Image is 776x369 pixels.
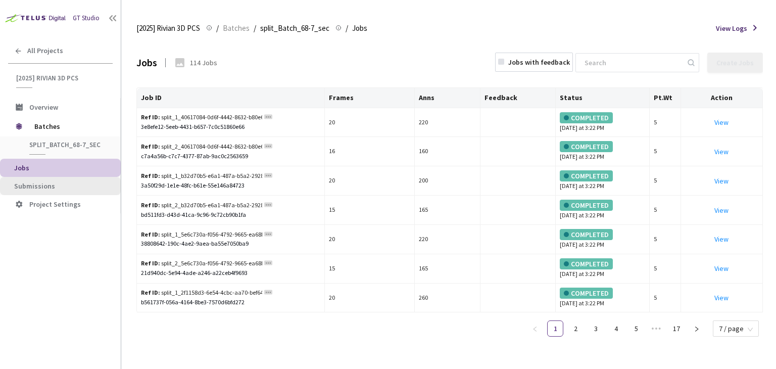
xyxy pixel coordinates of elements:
td: 5 [650,254,681,284]
span: Overview [29,103,58,112]
a: 5 [628,321,644,336]
td: 5 [650,137,681,166]
span: ••• [648,320,664,337]
th: Feedback [480,88,556,108]
a: View [714,293,729,302]
li: Next Page [689,320,705,337]
td: 5 [650,225,681,254]
b: Ref ID: [141,113,160,121]
td: 165 [415,254,480,284]
li: 5 [628,320,644,337]
span: left [532,326,538,332]
li: / [346,22,348,34]
td: 200 [415,166,480,196]
li: Next 5 Pages [648,320,664,337]
th: Status [556,88,650,108]
li: Previous Page [527,320,543,337]
li: 4 [608,320,624,337]
div: COMPLETED [560,141,613,152]
div: Jobs [136,55,157,70]
td: 20 [325,225,415,254]
div: 21d940dc-5e94-4ade-a246-a22ceb4f9693 [141,268,320,278]
div: COMPLETED [560,170,613,181]
span: right [694,326,700,332]
td: 20 [325,166,415,196]
th: Action [681,88,763,108]
b: Ref ID: [141,143,160,150]
a: 4 [608,321,623,336]
div: c7a4a56b-c7c7-4377-87ab-9ac0c2563659 [141,152,320,161]
li: / [216,22,219,34]
span: split_Batch_68-7_sec [260,22,329,34]
td: 220 [415,108,480,137]
td: 5 [650,166,681,196]
a: View [714,206,729,215]
li: 17 [668,320,685,337]
div: COMPLETED [560,288,613,299]
div: 3a50f29d-1e1e-48fc-b61e-55e146a84723 [141,181,320,191]
b: Ref ID: [141,172,160,179]
div: split_2_40617084-0d6f-4442-8632-b80e62cec49c [141,142,262,152]
td: 16 [325,137,415,166]
td: 20 [325,284,415,313]
a: 1 [548,321,563,336]
a: 3 [588,321,603,336]
input: Search [578,54,686,72]
div: GT Studio [73,13,100,23]
td: 5 [650,108,681,137]
th: Pt.Wt [650,88,681,108]
div: b561737f-056a-4164-8be3-7570d6bfd272 [141,298,320,307]
td: 220 [415,225,480,254]
li: 3 [588,320,604,337]
a: View [714,235,729,244]
div: COMPLETED [560,229,613,240]
span: Batches [223,22,250,34]
b: Ref ID: [141,230,160,238]
span: Project Settings [29,200,81,209]
td: 160 [415,137,480,166]
div: 3e8efe12-5eeb-4431-b657-7c0c51860e66 [141,122,320,132]
th: Frames [325,88,415,108]
div: Page Size [713,320,759,333]
span: All Projects [27,47,63,55]
div: split_1_b32d70b5-e6a1-487a-b5a2-29283b402c52 [141,171,262,181]
div: Jobs with feedback [508,57,570,68]
div: split_2_5e6c730a-f056-4792-9665-ea68b5f5c758 [141,259,262,268]
div: split_1_5e6c730a-f056-4792-9665-ea68b5f5c758 [141,230,262,240]
td: 260 [415,284,480,313]
a: View [714,147,729,156]
div: [DATE] at 3:22 PM [560,229,645,250]
div: COMPLETED [560,200,613,211]
a: Batches [221,22,252,33]
span: 7 / page [719,321,753,336]
div: 38808642-190c-4ae2-9aea-ba55e7050ba9 [141,239,320,249]
li: 2 [567,320,584,337]
div: 114 Jobs [190,57,217,68]
button: left [527,320,543,337]
div: split_1_40617084-0d6f-4442-8632-b80e62cec49c [141,113,262,122]
div: [DATE] at 3:22 PM [560,258,645,279]
li: / [254,22,256,34]
div: [DATE] at 3:22 PM [560,170,645,191]
span: split_Batch_68-7_sec [29,141,104,149]
a: View [714,264,729,273]
td: 165 [415,196,480,225]
span: Jobs [352,22,367,34]
span: Batches [34,116,104,136]
a: View [714,118,729,127]
div: split_1_2f1158d3-6e54-4cbc-aa70-bef64f32101c [141,288,262,298]
b: Ref ID: [141,289,160,296]
td: 15 [325,254,415,284]
div: Create Jobs [716,59,754,67]
td: 5 [650,284,681,313]
td: 15 [325,196,415,225]
a: View [714,176,729,186]
td: 5 [650,196,681,225]
th: Job ID [137,88,325,108]
li: 1 [547,320,563,337]
td: 20 [325,108,415,137]
div: [DATE] at 3:22 PM [560,112,645,133]
div: COMPLETED [560,258,613,269]
button: right [689,320,705,337]
span: Jobs [14,163,29,172]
